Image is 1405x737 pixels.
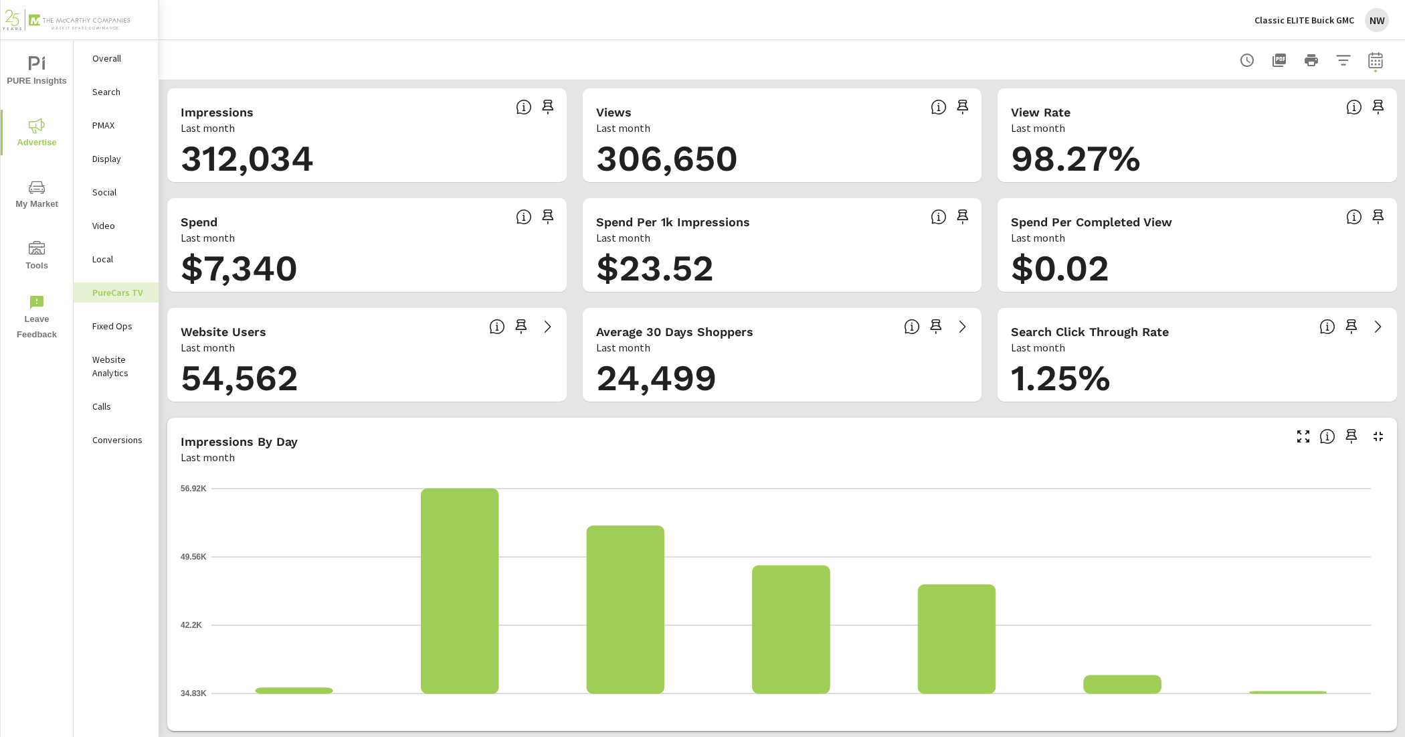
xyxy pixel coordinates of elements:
[1277,704,1323,718] p: Sat
[5,56,69,89] span: PURE Insights
[1368,316,1389,337] a: See more details in report
[596,136,969,181] h1: 306,650
[181,246,553,291] h1: $7,340
[181,449,235,465] p: Last month
[181,136,553,181] h1: 312,034
[1368,206,1389,228] span: Save this to your personalized report
[92,118,148,132] p: PMAX
[92,286,148,299] p: PureCars TV
[92,400,148,413] p: Calls
[181,215,217,229] h5: Spend
[1011,105,1070,119] h5: View Rate
[181,621,202,630] text: 42.2K
[74,115,159,135] div: PMAX
[596,215,750,229] h5: Spend Per 1k Impressions
[181,120,235,136] p: Last month
[941,704,988,718] p: Thu
[596,246,969,291] h1: $23.52
[1341,426,1362,447] span: Save this to your personalized report
[1341,316,1362,337] span: Save this to your personalized report
[1298,47,1325,74] button: Print Report
[596,230,650,246] p: Last month
[74,349,159,383] div: Website Analytics
[1368,426,1389,447] button: Minimize Widget
[1011,120,1065,136] p: Last month
[596,355,969,401] h1: 24,499
[5,179,69,212] span: My Market
[74,82,159,102] div: Search
[181,552,207,562] text: 49.56K
[92,219,148,232] p: Video
[74,396,159,416] div: Calls
[272,704,318,718] p: Sun
[1362,47,1389,74] button: Select Date Range
[596,339,650,355] p: Last month
[92,319,148,333] p: Fixed Ops
[1368,96,1389,118] span: Save this to your personalized report
[931,209,947,225] span: Total spend per 1,000 impressions. [Source: This data is provided by the video advertising platform]
[181,434,298,448] h5: Impressions by Day
[92,433,148,446] p: Conversions
[1254,14,1354,26] p: Classic ELITE Buick GMC
[181,689,207,698] text: 34.83K
[596,325,753,339] h5: Average 30 Days Shoppers
[1011,355,1384,401] h1: 1.25%
[92,252,148,266] p: Local
[596,120,650,136] p: Last month
[74,249,159,269] div: Local
[952,206,973,228] span: Save this to your personalized report
[439,704,486,718] p: Mon
[5,241,69,274] span: Tools
[1011,215,1172,229] h5: Spend Per Completed View
[1109,704,1155,718] p: Fri
[952,96,973,118] span: Save this to your personalized report
[607,704,654,718] p: Tue
[537,206,559,228] span: Save this to your personalized report
[92,152,148,165] p: Display
[952,316,973,337] a: See more details in report
[181,230,235,246] p: Last month
[489,319,505,335] span: Unique website visitors over the selected time period. [Source: Website Analytics]
[596,105,632,119] h5: Views
[74,149,159,169] div: Display
[1,40,73,348] div: nav menu
[1293,426,1314,447] button: Make Fullscreen
[516,99,532,115] span: Number of times your connected TV ad was presented to a user. [Source: This data is provided by t...
[1346,209,1362,225] span: Total spend per 1,000 impressions. [Source: This data is provided by the video advertising platform]
[931,99,947,115] span: Number of times your connected TV ad was viewed completely by a user. [Source: This data is provi...
[74,48,159,68] div: Overall
[1011,246,1384,291] h1: $0.02
[1266,47,1293,74] button: "Export Report to PDF"
[1319,428,1335,444] span: The number of impressions, broken down by the day of the week they occurred.
[92,185,148,199] p: Social
[1011,230,1065,246] p: Last month
[74,430,159,450] div: Conversions
[181,355,553,401] h1: 54,562
[1011,136,1384,181] h1: 98.27%
[74,182,159,202] div: Social
[925,316,947,337] span: Save this to your personalized report
[1319,319,1335,335] span: Percentage of users who viewed your campaigns who clicked through to your website. For example, i...
[181,105,254,119] h5: Impressions
[1011,325,1169,339] h5: Search Click Through Rate
[74,316,159,336] div: Fixed Ops
[181,325,266,339] h5: Website Users
[537,316,559,337] a: See more details in report
[1011,339,1065,355] p: Last month
[92,353,148,380] p: Website Analytics
[904,319,920,335] span: A rolling 30 day total of daily Shoppers on the dealership website, averaged over the selected da...
[74,282,159,303] div: PureCars TV
[92,85,148,98] p: Search
[181,484,207,493] text: 56.92K
[537,96,559,118] span: Save this to your personalized report
[1346,99,1362,115] span: Percentage of Impressions where the ad was viewed completely. “Impressions” divided by “Views”. [...
[181,339,235,355] p: Last month
[5,295,69,343] span: Leave Feedback
[5,118,69,151] span: Advertise
[510,316,532,337] span: Save this to your personalized report
[516,209,532,225] span: Cost of your connected TV ad campaigns. [Source: This data is provided by the video advertising p...
[92,52,148,65] p: Overall
[774,704,821,718] p: Wed
[1330,47,1357,74] button: Apply Filters
[1365,8,1389,32] div: NW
